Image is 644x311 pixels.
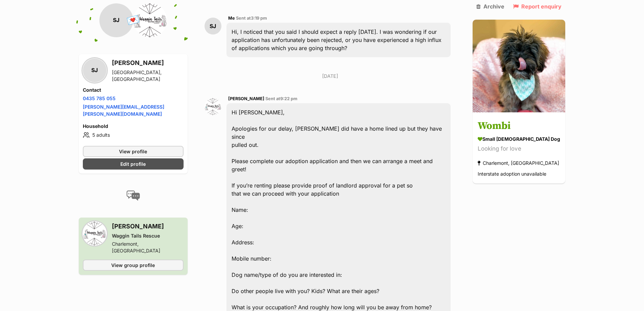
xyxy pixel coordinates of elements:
img: Wombi [473,20,565,112]
span: [PERSON_NAME] [228,96,264,101]
span: 3:19 pm [251,16,267,21]
span: View profile [119,148,147,155]
div: Waggin Tails Rescue [112,232,184,239]
a: [PERSON_NAME][EMAIL_ADDRESS][PERSON_NAME][DOMAIN_NAME] [83,104,164,117]
span: 💌 [125,13,141,28]
span: View group profile [111,262,155,269]
img: Waggin Tails Rescue profile pic [133,3,167,37]
img: Waggin Tails Rescue profile pic [83,222,106,245]
span: 9:22 pm [280,96,297,101]
img: Beck profile pic [205,98,221,115]
span: Interstate adoption unavailable [478,171,546,177]
div: Looking for love [478,145,560,154]
h3: [PERSON_NAME] [112,222,184,231]
li: 5 adults [83,131,184,139]
div: Hi, I noticed that you said I should expect a reply [DATE]. I was wondering if our application ha... [226,23,451,57]
a: 0435 785 055 [83,95,116,101]
h3: [PERSON_NAME] [112,58,184,68]
span: Me [228,16,235,21]
div: Charlemont, [GEOGRAPHIC_DATA] [112,241,184,254]
a: Archive [476,3,504,9]
div: small [DEMOGRAPHIC_DATA] Dog [478,136,560,143]
div: SJ [99,3,133,37]
a: Edit profile [83,158,184,170]
a: View profile [83,146,184,157]
img: conversation-icon-4a6f8262b818ee0b60e3300018af0b2d0b884aa5de6e9bcb8d3d4eeb1a70a7c4.svg [126,191,140,201]
div: SJ [83,59,106,82]
div: [GEOGRAPHIC_DATA], [GEOGRAPHIC_DATA] [112,69,184,83]
h4: Contact [83,87,184,93]
p: [DATE] [205,72,456,80]
span: Sent at [265,96,297,101]
a: View group profile [83,260,184,271]
div: Charlemont, [GEOGRAPHIC_DATA] [478,159,559,168]
h3: Wombi [478,119,560,134]
span: Edit profile [120,160,146,168]
a: Report enquiry [513,3,562,9]
h4: Household [83,123,184,130]
span: Sent at [236,16,267,21]
a: Wombi small [DEMOGRAPHIC_DATA] Dog Looking for love Charlemont, [GEOGRAPHIC_DATA] Interstate adop... [473,114,565,184]
div: SJ [205,18,221,35]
